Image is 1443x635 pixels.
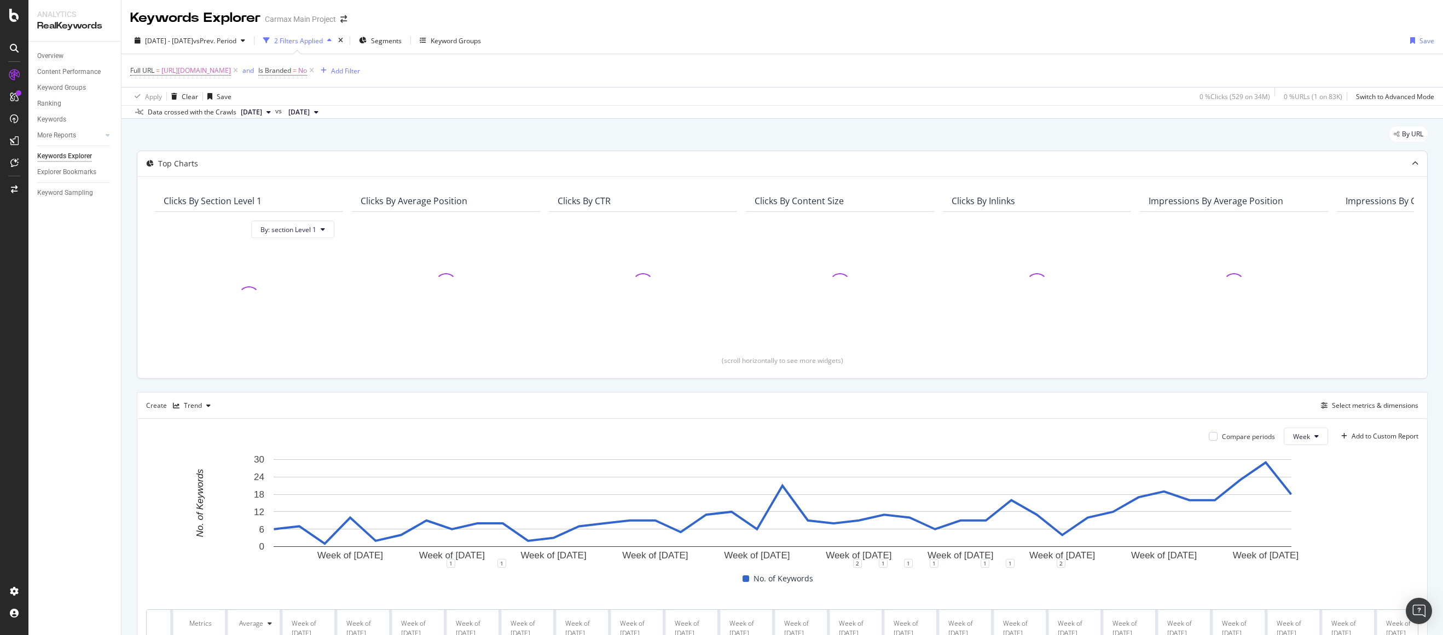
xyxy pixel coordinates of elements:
div: Content Performance [37,66,101,78]
div: Top Charts [158,158,198,169]
div: 1 [981,559,989,568]
button: Apply [130,88,162,105]
button: Switch to Advanced Mode [1352,88,1434,105]
div: Save [1419,36,1434,45]
text: 0 [259,542,264,552]
div: Clicks By Content Size [755,195,844,206]
a: Ranking [37,98,113,109]
text: Week of [DATE] [1233,550,1299,561]
text: Week of [DATE] [1131,550,1197,561]
text: Week of [DATE] [1029,550,1095,561]
div: Add Filter [331,66,360,76]
text: Week of [DATE] [724,550,790,561]
svg: A chart. [146,454,1418,563]
span: No [298,63,307,78]
button: Save [203,88,231,105]
div: arrow-right-arrow-left [340,15,347,23]
div: Clicks By CTR [558,195,611,206]
button: [DATE] [236,106,275,119]
button: Week [1284,428,1328,445]
div: Keywords Explorer [37,151,92,162]
div: Clear [182,92,198,101]
button: [DATE] [284,106,323,119]
span: vs Prev. Period [193,36,236,45]
span: Segments [371,36,402,45]
div: 1 [447,559,455,568]
div: 1 [930,559,938,568]
text: Week of [DATE] [622,550,688,561]
text: Week of [DATE] [419,550,485,561]
div: legacy label [1389,126,1428,142]
text: Week of [DATE] [826,550,891,561]
div: Select metrics & dimensions [1332,401,1418,410]
div: 1 [497,559,506,568]
div: times [336,35,345,46]
div: More Reports [37,130,76,141]
div: Impressions By Average Position [1149,195,1283,206]
span: By: section Level 1 [260,225,316,234]
div: Trend [184,402,202,409]
div: Apply [145,92,162,101]
div: Ranking [37,98,61,109]
div: Keyword Sampling [37,187,93,199]
span: [DATE] - [DATE] [145,36,193,45]
span: = [156,66,160,75]
div: and [242,66,254,75]
span: 2024 Dec. 15th [288,107,310,117]
button: By: section Level 1 [251,221,334,238]
text: 6 [259,524,264,535]
div: Impressions By CTR [1346,195,1427,206]
button: Clear [167,88,198,105]
span: [URL][DOMAIN_NAME] [161,63,231,78]
text: Week of [DATE] [317,550,383,561]
button: Add Filter [316,64,360,77]
a: Overview [37,50,113,62]
text: No. of Keywords [195,469,205,537]
div: Keywords Explorer [130,9,260,27]
button: and [242,65,254,76]
div: 1 [879,559,888,568]
a: Content Performance [37,66,113,78]
span: Full URL [130,66,154,75]
div: 2 Filters Applied [274,36,323,45]
text: Week of [DATE] [928,550,993,561]
a: Keyword Sampling [37,187,113,199]
div: 1 [1006,559,1015,568]
div: Clicks By Inlinks [952,195,1015,206]
span: 2025 Oct. 7th [241,107,262,117]
div: Analytics [37,9,112,20]
text: 24 [254,472,264,483]
div: Carmax Main Project [265,14,336,25]
a: More Reports [37,130,102,141]
button: 2 Filters Applied [259,32,336,49]
div: Switch to Advanced Mode [1356,92,1434,101]
div: Add to Custom Report [1352,433,1418,440]
div: 0 % Clicks ( 529 on 34M ) [1199,92,1270,101]
text: Week of [DATE] [520,550,586,561]
div: Compare periods [1222,432,1275,441]
button: Select metrics & dimensions [1317,399,1418,412]
button: [DATE] - [DATE]vsPrev. Period [130,32,250,49]
div: Overview [37,50,63,62]
a: Keyword Groups [37,82,113,94]
span: Is Branded [258,66,291,75]
a: Keywords Explorer [37,151,113,162]
a: Explorer Bookmarks [37,166,113,178]
button: Keyword Groups [415,32,485,49]
div: Keyword Groups [37,82,86,94]
text: 12 [254,507,264,517]
span: vs [275,106,284,116]
button: Save [1406,32,1434,49]
div: Data crossed with the Crawls [148,107,236,117]
div: 2 [1057,559,1065,568]
div: Create [146,397,215,414]
div: Clicks By Average Position [361,195,467,206]
span: By URL [1402,131,1423,137]
div: Explorer Bookmarks [37,166,96,178]
div: Keywords [37,114,66,125]
text: 18 [254,489,264,500]
span: = [293,66,297,75]
a: Keywords [37,114,113,125]
div: Save [217,92,231,101]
